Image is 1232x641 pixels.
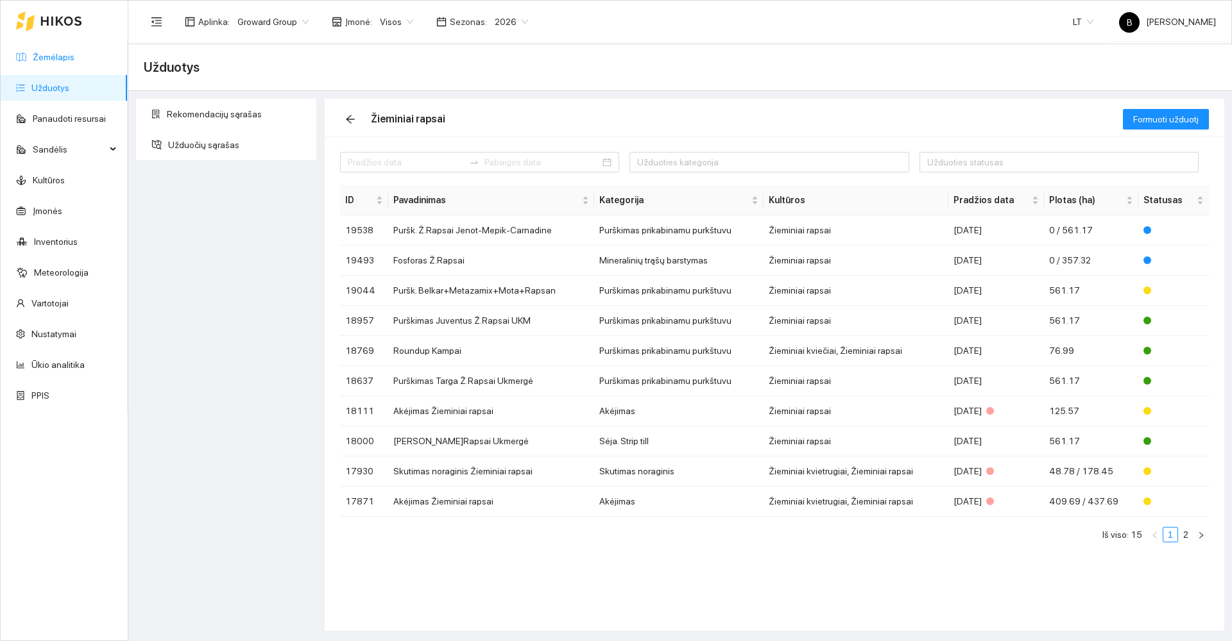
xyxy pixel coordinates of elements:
[340,487,388,517] td: 17871
[764,456,948,487] td: Žieminiai kvietrugiai, Žieminiai rapsai
[954,313,1039,328] div: [DATE]
[1193,527,1209,542] li: Pirmyn
[764,366,948,396] td: Žieminiai rapsai
[954,253,1039,267] div: [DATE]
[954,374,1039,388] div: [DATE]
[393,193,579,207] span: Pavadinimas
[371,111,445,127] div: Žieminiai rapsai
[1163,527,1178,542] li: 1
[1102,527,1142,542] li: Iš viso: 15
[1044,185,1139,215] th: this column's title is Plotas (ha),this column is sortable
[33,52,74,62] a: Žemėlapis
[450,15,487,29] span: Sezonas :
[764,306,948,336] td: Žieminiai rapsai
[1049,255,1091,265] span: 0 / 357.32
[388,426,594,456] td: [PERSON_NAME]Rapsai Ukmergė
[31,298,69,308] a: Vartotojai
[594,336,764,366] td: Purškimas prikabinamu purkštuvu
[340,306,388,336] td: 18957
[1178,527,1193,542] li: 2
[340,456,388,487] td: 17930
[1049,466,1113,476] span: 48.78 / 178.45
[237,12,309,31] span: Groward Group
[948,185,1044,215] th: this column's title is Pradžios data,this column is sortable
[341,114,360,124] span: arrow-left
[1044,336,1139,366] td: 76.99
[340,185,388,215] th: this column's title is ID,this column is sortable
[469,157,479,167] span: swap-right
[340,215,388,246] td: 19538
[1127,12,1133,33] span: B
[1147,527,1163,542] li: Atgal
[168,132,307,158] span: Užduočių sąrašas
[954,223,1039,237] div: [DATE]
[764,396,948,426] td: Žieminiai rapsai
[1133,112,1199,126] span: Formuoti užduotį
[954,464,1039,478] div: [DATE]
[340,396,388,426] td: 18111
[1044,366,1139,396] td: 561.17
[340,276,388,306] td: 19044
[1073,12,1093,31] span: LT
[594,246,764,276] td: Mineralinių trąšų barstymas
[388,487,594,517] td: Akėjimas Žieminiai rapsai
[594,306,764,336] td: Purškimas prikabinamu purkštuvu
[388,215,594,246] td: Puršk. Ž.Rapsai Jenot-Mepik-Carnadine
[1147,527,1163,542] button: left
[388,246,594,276] td: Fosforas Ž.Rapsai
[594,456,764,487] td: Skutimas noraginis
[469,157,479,167] span: to
[33,175,65,185] a: Kultūros
[388,276,594,306] td: Puršk. Belkar+Metazamix+Mota+Rapsan
[388,185,594,215] th: this column's title is Pavadinimas,this column is sortable
[1044,306,1139,336] td: 561.17
[1179,528,1193,542] a: 2
[1123,109,1209,129] button: Formuoti užduotį
[348,155,464,169] input: Pradžios data
[340,246,388,276] td: 19493
[1197,531,1205,539] span: right
[345,15,372,29] span: Įmonė :
[954,404,1039,418] div: [DATE]
[1151,531,1159,539] span: left
[764,487,948,517] td: Žieminiai kvietrugiai, Žieminiai rapsai
[1044,276,1139,306] td: 561.17
[764,336,948,366] td: Žieminiai kviečiai, Žieminiai rapsai
[594,396,764,426] td: Akėjimas
[954,193,1029,207] span: Pradžios data
[340,109,361,129] button: arrow-left
[345,193,373,207] span: ID
[594,215,764,246] td: Purškimas prikabinamu purkštuvu
[1049,225,1093,235] span: 0 / 561.17
[594,185,764,215] th: this column's title is Kategorija,this column is sortable
[388,396,594,426] td: Akėjimas Žieminiai rapsai
[34,237,78,247] a: Inventorius
[340,336,388,366] td: 18769
[144,57,200,78] span: Užduotys
[31,329,76,339] a: Nustatymai
[198,15,230,29] span: Aplinka :
[484,155,601,169] input: Pabaigos data
[594,276,764,306] td: Purškimas prikabinamu purkštuvu
[436,17,447,27] span: calendar
[1044,396,1139,426] td: 125.57
[144,9,169,35] button: menu-fold
[764,215,948,246] td: Žieminiai rapsai
[764,276,948,306] td: Žieminiai rapsai
[151,16,162,28] span: menu-fold
[388,306,594,336] td: Purškimas Juventus Ž.Rapsai UKM
[380,12,413,31] span: Visos
[599,193,749,207] span: Kategorija
[34,267,89,278] a: Meteorologija
[764,426,948,456] td: Žieminiai rapsai
[185,17,195,27] span: layout
[954,283,1039,297] div: [DATE]
[1049,496,1118,506] span: 409.69 / 437.69
[594,487,764,517] td: Akėjimas
[594,366,764,396] td: Purškimas prikabinamu purkštuvu
[388,366,594,396] td: Purškimas Targa Ž.Rapsai Ukmergė
[31,360,85,370] a: Ūkio analitika
[1143,193,1194,207] span: Statusas
[31,390,49,401] a: PPIS
[340,426,388,456] td: 18000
